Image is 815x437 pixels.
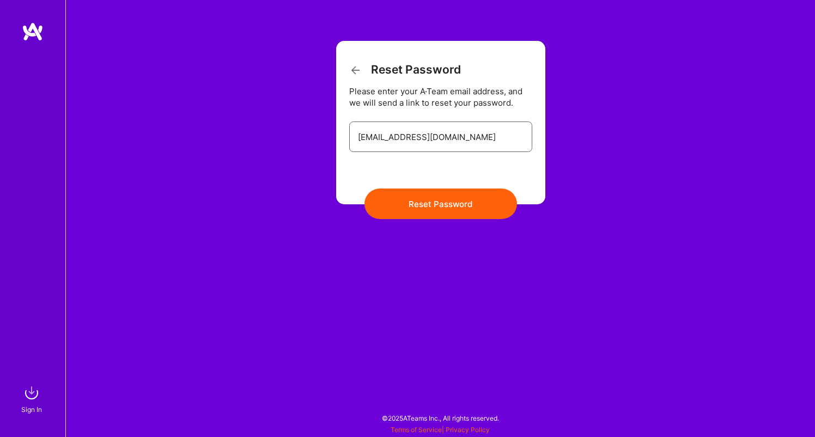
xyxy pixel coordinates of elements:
[358,123,524,151] input: Email...
[364,189,517,219] button: Reset Password
[22,22,44,41] img: logo
[391,426,442,434] a: Terms of Service
[349,64,362,77] i: icon ArrowBack
[349,63,461,77] h3: Reset Password
[446,426,490,434] a: Privacy Policy
[391,426,490,434] span: |
[21,382,42,404] img: sign in
[23,382,42,415] a: sign inSign In
[65,404,815,432] div: © 2025 ATeams Inc., All rights reserved.
[349,86,532,108] div: Please enter your A·Team email address, and we will send a link to reset your password.
[21,404,42,415] div: Sign In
